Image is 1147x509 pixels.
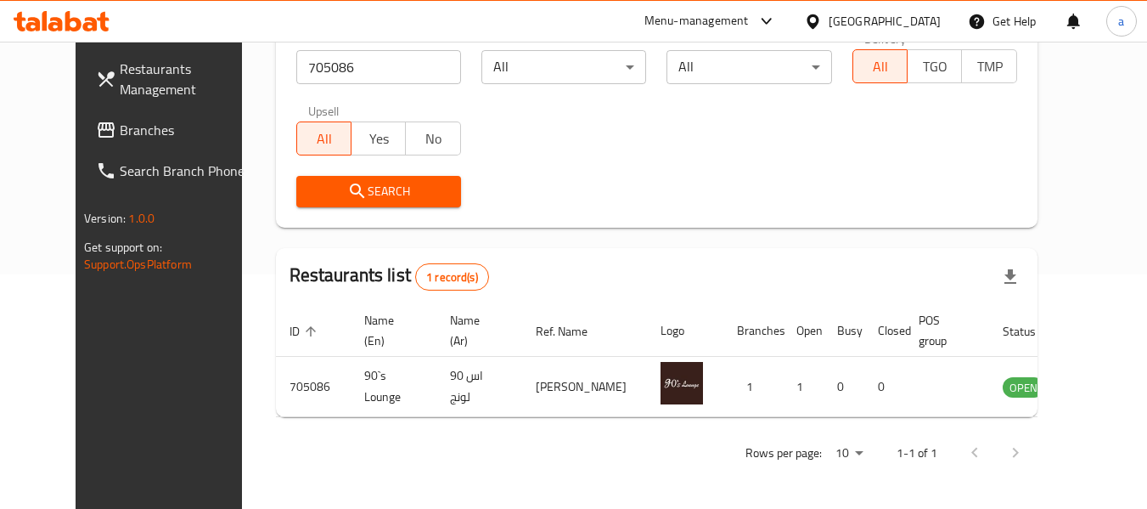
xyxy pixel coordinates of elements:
button: All [852,49,908,83]
a: Support.OpsPlatform [84,253,192,275]
span: OPEN [1003,378,1044,398]
th: Open [783,305,824,357]
td: [PERSON_NAME] [522,357,647,417]
span: Status [1003,321,1058,342]
span: POS group [919,310,969,351]
span: Name (Ar) [450,310,502,351]
h2: Restaurants list [290,263,489,291]
span: Version: [84,207,126,229]
span: 1.0.0 [128,207,155,229]
td: 1 [783,357,824,417]
button: Yes [351,122,406,156]
p: 1-1 of 1 [897,443,937,464]
p: Rows per page: [745,443,822,464]
button: Search [296,176,461,207]
div: All [481,50,646,84]
span: Get support on: [84,236,162,258]
span: Name (En) [364,310,416,351]
a: Search Branch Phone [82,150,267,191]
div: OPEN [1003,377,1044,398]
td: 90`s Lounge [351,357,436,417]
div: Export file [990,257,1031,297]
input: Search for restaurant name or ID.. [296,50,461,84]
div: [GEOGRAPHIC_DATA] [829,12,941,31]
th: Busy [824,305,864,357]
td: 1 [723,357,783,417]
span: No [413,127,453,151]
span: Branches [120,120,254,140]
img: 90`s Lounge [661,362,703,404]
span: Search Branch Phone [120,161,254,181]
span: 1 record(s) [416,269,488,286]
table: enhanced table [276,305,1137,417]
button: TGO [907,49,962,83]
span: ID [290,321,322,342]
button: No [405,122,460,156]
span: Search [310,181,447,202]
th: Closed [864,305,905,357]
td: 0 [824,357,864,417]
a: Restaurants Management [82,48,267,110]
th: Logo [647,305,723,357]
td: 0 [864,357,905,417]
div: Rows per page: [829,441,869,467]
span: Yes [358,127,399,151]
th: Branches [723,305,783,357]
div: All [666,50,831,84]
span: All [860,54,901,79]
div: Menu-management [644,11,749,31]
span: TMP [969,54,1009,79]
a: Branches [82,110,267,150]
span: Ref. Name [536,321,610,342]
span: All [304,127,345,151]
td: 705086 [276,357,351,417]
button: TMP [961,49,1016,83]
span: Restaurants Management [120,59,254,99]
button: All [296,122,351,156]
span: TGO [914,54,955,79]
td: 90 اس لونج [436,357,522,417]
label: Upsell [308,105,340,116]
span: a [1118,12,1124,31]
label: Delivery [864,32,907,44]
